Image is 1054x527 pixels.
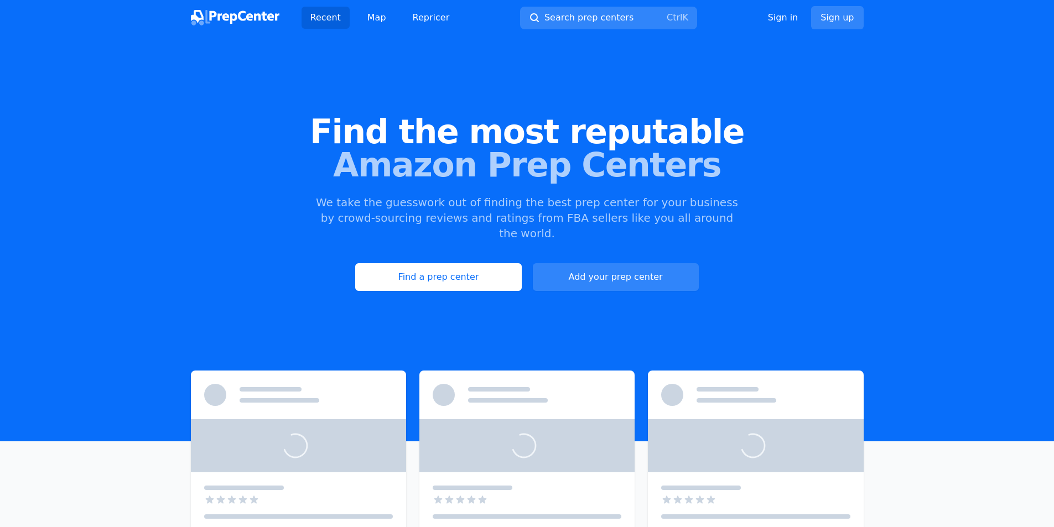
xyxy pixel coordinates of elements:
[315,195,740,241] p: We take the guesswork out of finding the best prep center for your business by crowd-sourcing rev...
[18,115,1036,148] span: Find the most reputable
[520,7,697,29] button: Search prep centersCtrlK
[533,263,699,291] a: Add your prep center
[355,263,521,291] a: Find a prep center
[682,12,688,23] kbd: K
[811,6,863,29] a: Sign up
[404,7,459,29] a: Repricer
[768,11,798,24] a: Sign in
[302,7,350,29] a: Recent
[667,12,682,23] kbd: Ctrl
[191,10,279,25] img: PrepCenter
[544,11,634,24] span: Search prep centers
[18,148,1036,181] span: Amazon Prep Centers
[359,7,395,29] a: Map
